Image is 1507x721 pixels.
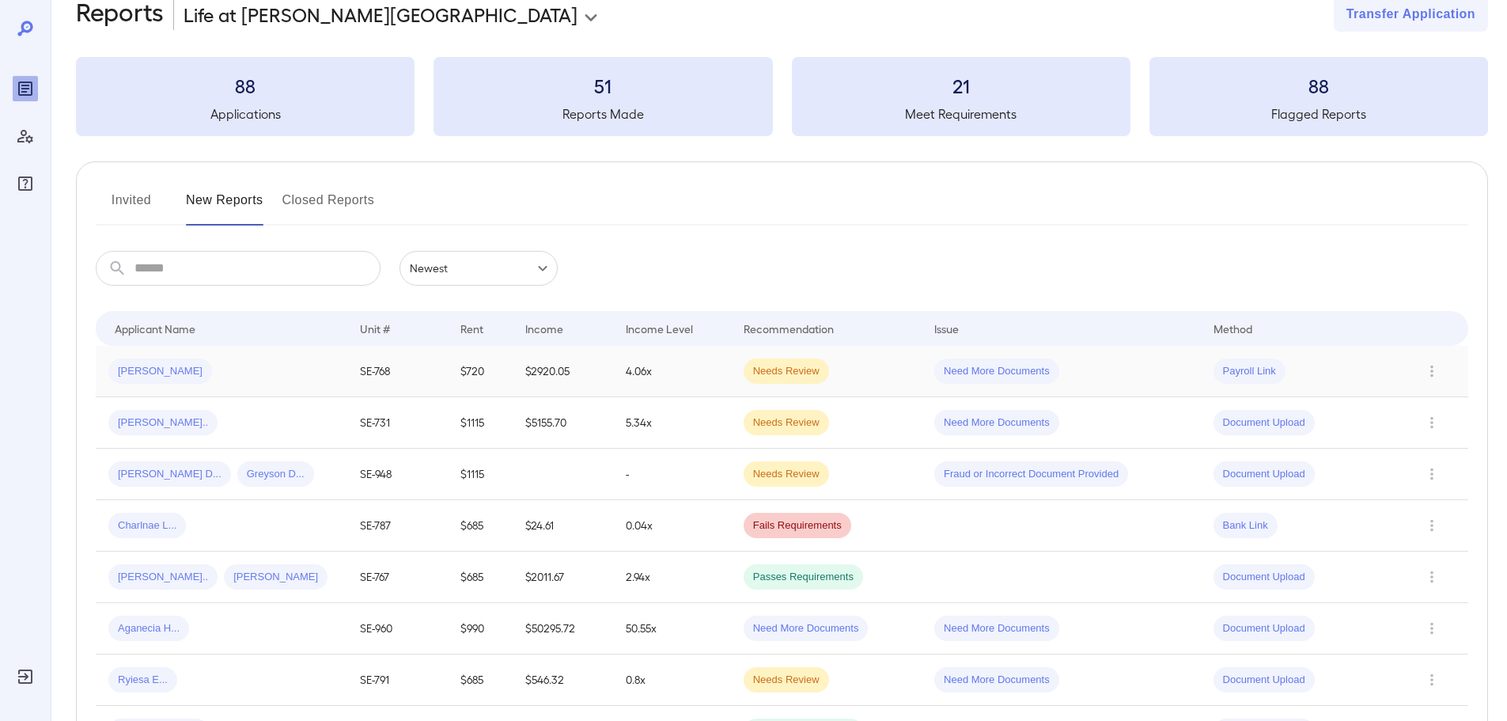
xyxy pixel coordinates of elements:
td: $2011.67 [513,552,613,603]
div: Method [1214,319,1252,338]
td: $5155.70 [513,397,613,449]
button: Row Actions [1419,359,1445,384]
td: - [613,449,731,500]
span: Document Upload [1214,416,1315,431]
span: Needs Review [744,673,829,688]
h3: 21 [792,73,1130,98]
td: $50295.72 [513,603,613,655]
span: Document Upload [1214,467,1315,482]
button: Row Actions [1419,564,1445,590]
div: Income Level [626,319,693,338]
span: [PERSON_NAME] D... [108,467,231,482]
span: Need More Documents [934,621,1059,636]
td: SE-948 [347,449,448,500]
span: [PERSON_NAME].. [108,416,218,431]
span: Fails Requirements [744,518,851,533]
span: Passes Requirements [744,570,863,585]
td: $685 [448,500,512,552]
span: Payroll Link [1214,364,1285,379]
span: [PERSON_NAME].. [108,570,218,585]
td: $990 [448,603,512,655]
span: Needs Review [744,467,829,482]
td: 5.34x [613,397,731,449]
button: Closed Reports [282,188,375,226]
span: Document Upload [1214,673,1315,688]
h5: Meet Requirements [792,104,1130,123]
div: Manage Users [13,123,38,149]
summary: 88Applications51Reports Made21Meet Requirements88Flagged Reports [76,57,1488,136]
button: Row Actions [1419,513,1445,538]
button: Row Actions [1419,616,1445,641]
span: Fraud or Incorrect Document Provided [934,467,1128,482]
span: Document Upload [1214,621,1315,636]
span: Need More Documents [934,673,1059,688]
td: $2920.05 [513,346,613,397]
div: Issue [934,319,960,338]
span: [PERSON_NAME] [224,570,328,585]
td: 4.06x [613,346,731,397]
td: SE-960 [347,603,448,655]
p: Life at [PERSON_NAME][GEOGRAPHIC_DATA] [184,2,577,27]
span: Needs Review [744,364,829,379]
div: FAQ [13,171,38,196]
span: Ryiesa E... [108,673,177,688]
td: SE-791 [347,655,448,706]
h5: Applications [76,104,415,123]
div: Rent [460,319,486,338]
td: SE-787 [347,500,448,552]
div: Recommendation [744,319,834,338]
button: Row Actions [1419,667,1445,693]
div: Applicant Name [115,319,195,338]
td: 2.94x [613,552,731,603]
span: Need More Documents [934,364,1059,379]
span: Greyson D... [237,467,314,482]
span: Aganecia H... [108,621,189,636]
td: $685 [448,552,512,603]
td: SE-767 [347,552,448,603]
td: 0.8x [613,655,731,706]
td: $685 [448,655,512,706]
td: SE-768 [347,346,448,397]
div: Newest [399,251,558,286]
button: New Reports [186,188,263,226]
span: Need More Documents [744,621,869,636]
td: $1115 [448,397,512,449]
button: Row Actions [1419,410,1445,435]
td: $720 [448,346,512,397]
h3: 88 [1149,73,1488,98]
span: Document Upload [1214,570,1315,585]
div: Income [525,319,563,338]
span: Need More Documents [934,416,1059,431]
span: [PERSON_NAME] [108,364,212,379]
div: Log Out [13,664,38,689]
td: $24.61 [513,500,613,552]
td: 50.55x [613,603,731,655]
button: Row Actions [1419,461,1445,487]
div: Unit # [360,319,390,338]
td: $546.32 [513,655,613,706]
div: Reports [13,76,38,101]
td: $1115 [448,449,512,500]
td: SE-731 [347,397,448,449]
span: Bank Link [1214,518,1278,533]
h3: 51 [434,73,772,98]
td: 0.04x [613,500,731,552]
h5: Flagged Reports [1149,104,1488,123]
span: Charlnae L... [108,518,186,533]
button: Invited [96,188,167,226]
span: Needs Review [744,416,829,431]
h3: 88 [76,73,415,98]
h5: Reports Made [434,104,772,123]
